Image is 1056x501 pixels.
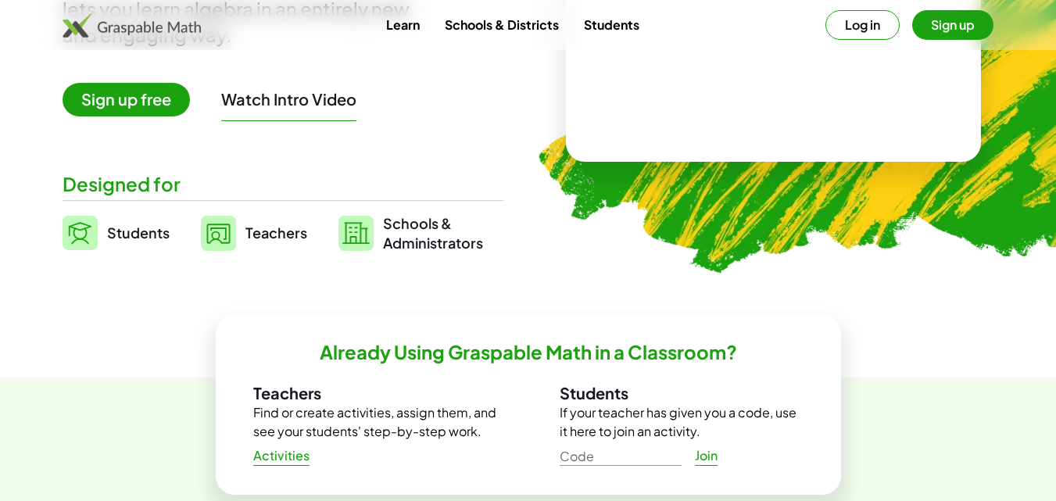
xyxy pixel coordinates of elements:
a: Teachers [201,213,307,252]
span: Sign up free [63,83,190,116]
p: If your teacher has given you a code, use it here to join an activity. [560,403,804,441]
span: Teachers [245,224,307,242]
span: Activities [253,448,310,464]
span: Students [107,224,170,242]
a: Schools &Administrators [338,213,483,252]
p: Find or create activities, assign them, and see your students' step-by-step work. [253,403,497,441]
a: Schools & Districts [432,10,571,39]
div: Designed for [63,171,503,197]
button: Log in [825,10,900,40]
span: Join [695,448,718,464]
img: svg%3e [338,216,374,251]
span: Schools & Administrators [383,213,483,252]
button: Watch Intro Video [221,89,356,109]
img: svg%3e [63,216,98,250]
a: Join [682,442,732,470]
h3: Students [560,383,804,403]
button: Sign up [912,10,993,40]
a: Learn [374,10,432,39]
h3: Teachers [253,383,497,403]
a: Activities [241,442,323,470]
img: svg%3e [201,216,236,251]
h2: Already Using Graspable Math in a Classroom? [320,340,737,364]
a: Students [63,213,170,252]
a: Students [571,10,652,39]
